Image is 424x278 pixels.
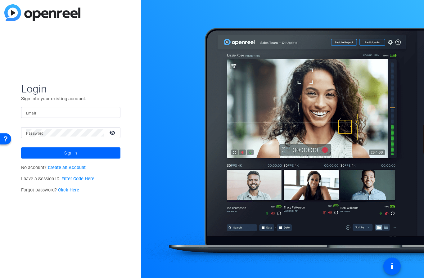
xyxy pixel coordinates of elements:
a: Create an Account [48,165,86,170]
mat-icon: visibility_off [106,128,120,137]
mat-label: Email [26,111,36,115]
mat-icon: accessibility [388,262,396,270]
mat-label: Password [26,131,44,136]
span: Login [21,82,120,95]
span: Forgot password? [21,187,79,193]
span: Sign in [64,145,77,161]
input: Enter Email Address [26,109,115,116]
a: Enter Code Here [61,176,94,182]
a: Click Here [58,187,79,193]
p: Sign into your existing account. [21,95,120,102]
img: blue-gradient.svg [4,4,80,21]
span: I have a Session ID. [21,176,95,182]
span: No account? [21,165,86,170]
button: Sign in [21,147,120,159]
